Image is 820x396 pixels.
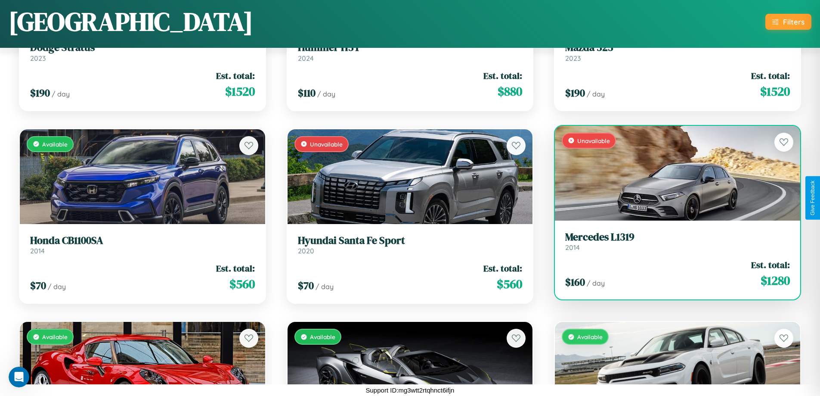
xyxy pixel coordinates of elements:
div: Filters [783,17,805,26]
div: Give Feedback [810,181,816,215]
span: / day [48,282,66,291]
span: $ 70 [298,278,314,293]
span: 2014 [30,246,45,255]
span: Est. total: [751,259,790,271]
span: $ 190 [565,86,585,100]
span: Unavailable [310,140,343,148]
span: $ 160 [565,275,585,289]
span: 2023 [565,54,581,62]
span: 2024 [298,54,314,62]
span: Available [42,140,68,148]
span: $ 560 [497,275,522,293]
a: Mercedes L13192014 [565,231,790,252]
span: Unavailable [577,137,610,144]
span: 2020 [298,246,314,255]
span: $ 110 [298,86,316,100]
span: / day [316,282,334,291]
a: Hummer H3T2024 [298,41,523,62]
a: Dodge Stratus2023 [30,41,255,62]
span: Est. total: [751,69,790,82]
span: Est. total: [216,69,255,82]
span: $ 1520 [225,83,255,100]
h3: Mercedes L1319 [565,231,790,243]
span: / day [587,90,605,98]
span: $ 1280 [761,272,790,289]
a: Mazda 3232023 [565,41,790,62]
span: / day [317,90,335,98]
h3: Hummer H3T [298,41,523,54]
span: $ 880 [498,83,522,100]
span: Available [310,333,335,340]
span: / day [587,279,605,287]
span: $ 190 [30,86,50,100]
span: $ 560 [229,275,255,293]
span: $ 1520 [760,83,790,100]
h3: Hyundai Santa Fe Sport [298,234,523,247]
span: Est. total: [483,69,522,82]
span: Available [577,333,603,340]
a: Honda CB1100SA2014 [30,234,255,256]
p: Support ID: mg3wtt2rtqhnct6ifjn [366,384,455,396]
span: Est. total: [483,262,522,274]
span: 2023 [30,54,46,62]
span: / day [52,90,70,98]
a: Hyundai Santa Fe Sport2020 [298,234,523,256]
iframe: Intercom live chat [9,367,29,387]
h3: Dodge Stratus [30,41,255,54]
h3: Honda CB1100SA [30,234,255,247]
span: Est. total: [216,262,255,274]
span: 2014 [565,243,580,252]
button: Filters [765,14,811,30]
span: Available [42,333,68,340]
h3: Mazda 323 [565,41,790,54]
h1: [GEOGRAPHIC_DATA] [9,4,253,39]
span: $ 70 [30,278,46,293]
